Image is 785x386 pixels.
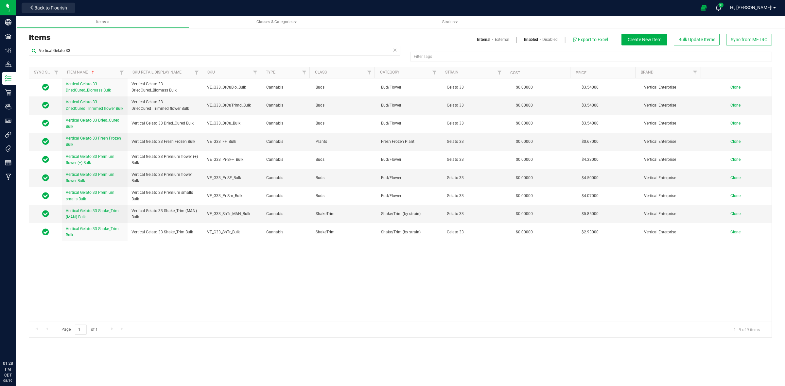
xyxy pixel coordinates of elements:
span: In Sync [42,209,49,218]
a: Clone [730,85,747,90]
a: Filter [191,67,202,78]
button: Create New Item [621,34,667,45]
span: Gelato 33 [447,139,505,145]
a: Clone [730,103,747,108]
span: Vertical Enterprise [644,157,702,163]
span: Clone [730,211,741,216]
a: Vertical Gelato 33 Shake_Trim Bulk [66,226,124,238]
span: Cannabis [266,193,308,199]
span: $5.85000 [578,209,602,219]
span: Vertical Gelato 33 Premium smalls Bulk [66,190,114,201]
span: Cannabis [266,157,308,163]
a: SKU [207,70,215,75]
span: Create New Item [628,37,661,42]
span: Vertical Gelato 33 Shake_Trim (MAN) Bulk [131,208,199,220]
span: $4.07000 [578,191,602,201]
a: Filter [116,67,127,78]
span: $3.54000 [578,83,602,92]
a: Brand [641,70,654,75]
span: In Sync [42,227,49,237]
span: Cannabis [266,102,308,109]
inline-svg: Reports [5,159,11,166]
span: Vertical Enterprise [644,139,702,145]
span: Vertical Enterprise [644,175,702,181]
span: Cannabis [266,139,308,145]
inline-svg: Integrations [5,131,11,138]
span: Vertical Gelato 33 DriedCured_Biomass Bulk [131,81,199,93]
span: Cannabis [266,229,308,235]
span: $0.00000 [513,137,536,146]
span: $4.50000 [578,173,602,183]
span: Fresh Frozen Plant [381,139,439,145]
input: Search Item Name, SKU Retail Name, or Part Number [29,46,400,56]
span: VE_G33_ShTr_Bulk [207,229,258,235]
a: Type [266,70,275,75]
span: Vertical Gelato 33 Premium smalls Bulk [131,190,199,202]
span: Clone [730,103,741,108]
a: Clone [730,176,747,180]
span: Buds [316,175,374,181]
span: Gelato 33 [447,229,505,235]
span: Bud/Flower [381,193,439,199]
a: Clone [730,193,747,198]
span: Vertical Enterprise [644,193,702,199]
a: Filter [250,67,261,78]
p: 01:28 PM CDT [3,361,13,378]
span: $0.00000 [513,155,536,164]
a: Filter [690,67,701,78]
span: Vertical Gelato 33 Dried_Cured Bulk [66,118,119,129]
inline-svg: Facilities [5,33,11,40]
inline-svg: Inventory [5,75,11,82]
a: Vertical Gelato 33 Premium flower (+) Bulk [66,154,124,166]
span: Clear [392,46,397,54]
span: Vertical Gelato 33 DriedCured_Trimmed flower Bulk [66,100,123,110]
span: ShakeTrim [316,229,374,235]
a: Clone [730,121,747,126]
inline-svg: User Roles [5,117,11,124]
span: Cannabis [266,175,308,181]
span: Clone [730,176,741,180]
inline-svg: Company [5,19,11,25]
span: Vertical Gelato 33 DriedCured_Biomass Bulk [66,82,111,92]
span: Bulk Update Items [678,37,715,42]
span: Gelato 33 [447,157,505,163]
span: Clone [730,157,741,162]
span: Gelato 33 [447,175,505,181]
span: Bud/Flower [381,175,439,181]
span: Bud/Flower [381,102,439,109]
span: In Sync [42,155,49,164]
p: 08/19 [3,378,13,383]
span: Vertical Gelato 33 Shake_Trim Bulk [66,227,119,237]
span: $0.00000 [513,119,536,128]
span: Vertical Gelato 33 Shake_Trim (MAN) Bulk [66,209,119,219]
a: Vertical Gelato 33 Fresh Frozen Bulk [66,135,124,148]
span: In Sync [42,83,49,92]
span: Sync from METRC [731,37,767,42]
span: VE_G33_FF_Bulk [207,139,258,145]
span: Open Ecommerce Menu [696,1,711,14]
span: Vertical Gelato 33 Fresh Frozen Bulk [131,139,195,145]
span: $0.00000 [513,83,536,92]
span: Vertical Gelato 33 Shake_Trim Bulk [131,229,193,235]
span: $0.00000 [513,101,536,110]
a: Clone [730,139,747,144]
span: $0.00000 [513,227,536,237]
span: Vertical Gelato 33 Premium flower (+) Bulk [66,154,114,165]
span: Clone [730,230,741,234]
span: $3.54000 [578,119,602,128]
span: $0.00000 [513,173,536,183]
inline-svg: Configuration [5,47,11,54]
span: Gelato 33 [447,84,505,91]
a: Clone [730,211,747,216]
a: Disabled [542,37,558,42]
span: Vertical Enterprise [644,102,702,109]
span: Buds [316,157,374,163]
span: VE_G33_DrCu_Bulk [207,120,258,126]
button: Back to Flourish [22,3,75,13]
a: Filter [364,67,375,78]
span: $2.93000 [578,227,602,237]
inline-svg: Users [5,103,11,110]
span: Vertical Gelato 33 DriedCured_Trimmed flower Bulk [131,99,199,111]
h3: Items [29,34,395,42]
span: VE_G33_Pr-SF_Bulk [207,175,258,181]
